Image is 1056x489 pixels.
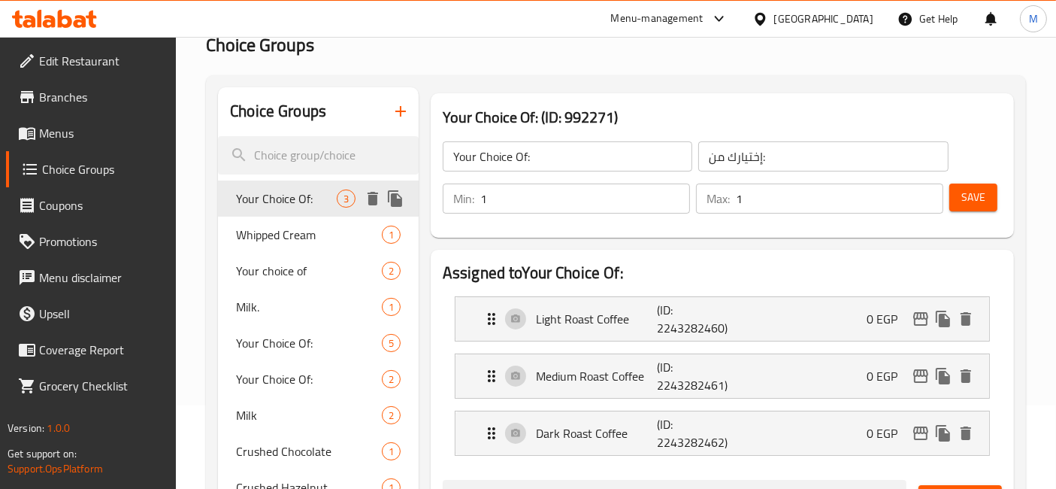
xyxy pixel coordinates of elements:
[6,223,177,260] a: Promotions
[455,412,989,455] div: Expand
[39,377,165,395] span: Grocery Checklist
[909,308,932,330] button: edit
[867,424,909,442] p: 0 EGP
[443,290,1002,348] li: Expand
[362,187,384,210] button: delete
[218,289,419,325] div: Milk.1
[6,187,177,223] a: Coupons
[206,28,314,62] span: Choice Groups
[218,325,419,361] div: Your Choice Of:5
[455,354,989,398] div: Expand
[39,88,165,106] span: Branches
[382,334,401,352] div: Choices
[867,367,909,385] p: 0 EGP
[382,226,401,244] div: Choices
[39,124,165,142] span: Menus
[236,334,382,352] span: Your Choice Of:
[382,298,401,316] div: Choices
[383,228,400,242] span: 1
[1029,11,1038,27] span: M
[443,262,1002,284] h2: Assigned to Your Choice Of:
[337,190,356,208] div: Choices
[384,187,407,210] button: duplicate
[383,300,400,314] span: 1
[443,405,1002,462] li: Expand
[6,43,177,79] a: Edit Restaurant
[611,10,703,28] div: Menu-management
[218,136,419,175] input: search
[382,406,401,424] div: Choices
[39,269,165,287] span: Menu disclaimer
[657,415,738,451] p: (ID: 2243282462)
[6,115,177,151] a: Menus
[949,184,997,211] button: Save
[39,305,165,323] span: Upsell
[6,296,177,332] a: Upsell
[955,308,977,330] button: delete
[443,105,1002,129] h3: Your Choice Of: (ID: 992271)
[955,365,977,387] button: delete
[39,341,165,359] span: Coverage Report
[536,424,657,442] p: Dark Roast Coffee
[8,418,44,438] span: Version:
[218,433,419,469] div: Crushed Chocolate1
[955,422,977,445] button: delete
[39,196,165,214] span: Coupons
[42,160,165,178] span: Choice Groups
[932,365,955,387] button: duplicate
[236,370,382,388] span: Your Choice Of:
[867,310,909,328] p: 0 EGP
[218,397,419,433] div: Milk2
[39,232,165,251] span: Promotions
[453,190,474,208] p: Min:
[383,372,400,387] span: 2
[6,332,177,368] a: Coverage Report
[657,358,738,394] p: (ID: 2243282461)
[657,301,738,337] p: (ID: 2243282460)
[6,260,177,296] a: Menu disclaimer
[382,370,401,388] div: Choices
[236,298,382,316] span: Milk.
[236,226,382,244] span: Whipped Cream
[236,262,382,280] span: Your choice of
[443,348,1002,405] li: Expand
[230,100,326,123] h2: Choice Groups
[218,217,419,253] div: Whipped Cream1
[707,190,730,208] p: Max:
[536,367,657,385] p: Medium Roast Coffee
[909,365,932,387] button: edit
[383,445,400,459] span: 1
[6,151,177,187] a: Choice Groups
[8,444,77,463] span: Get support on:
[6,79,177,115] a: Branches
[6,368,177,404] a: Grocery Checklist
[8,459,103,478] a: Support.OpsPlatform
[383,264,400,278] span: 2
[47,418,70,438] span: 1.0.0
[382,442,401,460] div: Choices
[218,181,419,217] div: Your Choice Of:3deleteduplicate
[909,422,932,445] button: edit
[932,422,955,445] button: duplicate
[218,253,419,289] div: Your choice of2
[961,188,985,207] span: Save
[236,190,337,208] span: Your Choice Of:
[236,406,382,424] span: Milk
[39,52,165,70] span: Edit Restaurant
[218,361,419,397] div: Your Choice Of:2
[382,262,401,280] div: Choices
[383,336,400,351] span: 5
[536,310,657,328] p: Light Roast Coffee
[455,297,989,341] div: Expand
[337,192,355,206] span: 3
[236,442,382,460] span: Crushed Chocolate
[774,11,873,27] div: [GEOGRAPHIC_DATA]
[932,308,955,330] button: duplicate
[383,409,400,423] span: 2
